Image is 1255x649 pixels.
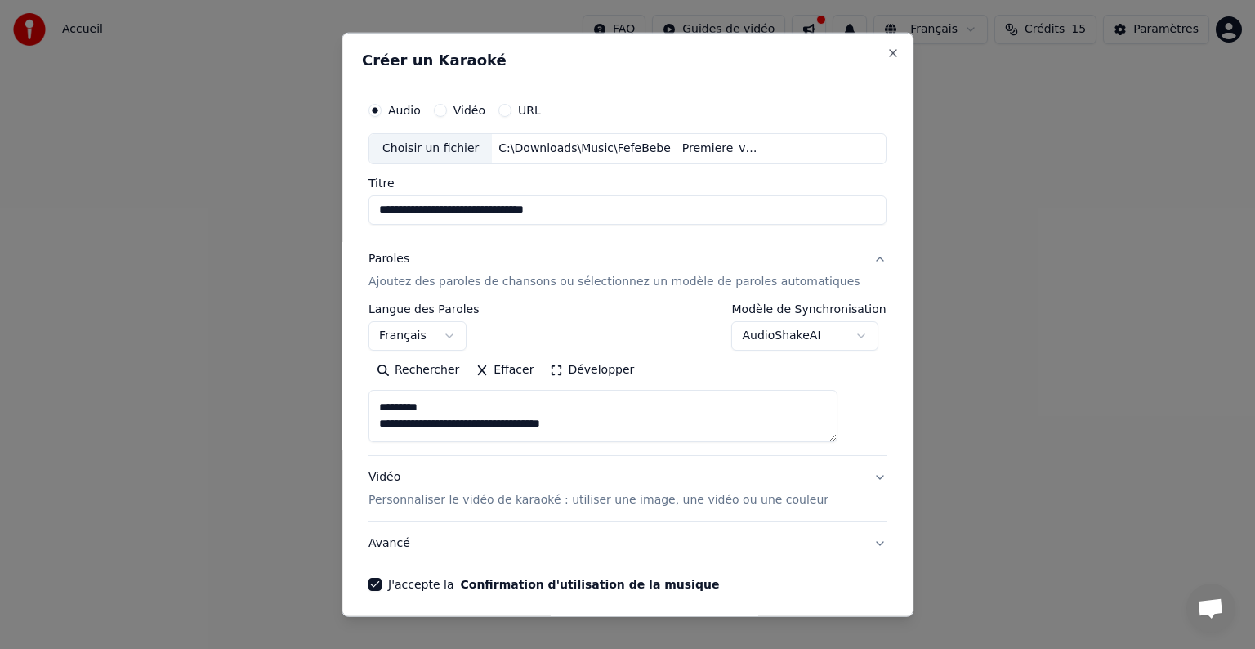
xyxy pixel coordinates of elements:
[368,469,828,508] div: Vidéo
[368,177,887,189] label: Titre
[543,357,643,383] button: Développer
[368,238,887,303] button: ParolesAjoutez des paroles de chansons ou sélectionnez un modèle de paroles automatiques
[732,303,887,315] label: Modèle de Synchronisation
[368,456,887,521] button: VidéoPersonnaliser le vidéo de karaoké : utiliser une image, une vidéo ou une couleur
[368,522,887,565] button: Avancé
[368,492,828,508] p: Personnaliser le vidéo de karaoké : utiliser une image, une vidéo ou une couleur
[368,274,860,290] p: Ajoutez des paroles de chansons ou sélectionnez un modèle de paroles automatiques
[369,134,492,163] div: Choisir un fichier
[368,357,467,383] button: Rechercher
[362,53,893,68] h2: Créer un Karaoké
[368,303,480,315] label: Langue des Paroles
[368,303,887,455] div: ParolesAjoutez des paroles de chansons ou sélectionnez un modèle de paroles automatiques
[461,579,720,590] button: J'accepte la
[493,141,770,157] div: C:\Downloads\Music\FefeBebe__Premiere_version_complete.mp3
[467,357,542,383] button: Effacer
[453,105,485,116] label: Vidéo
[518,105,541,116] label: URL
[388,579,719,590] label: J'accepte la
[388,105,421,116] label: Audio
[368,251,409,267] div: Paroles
